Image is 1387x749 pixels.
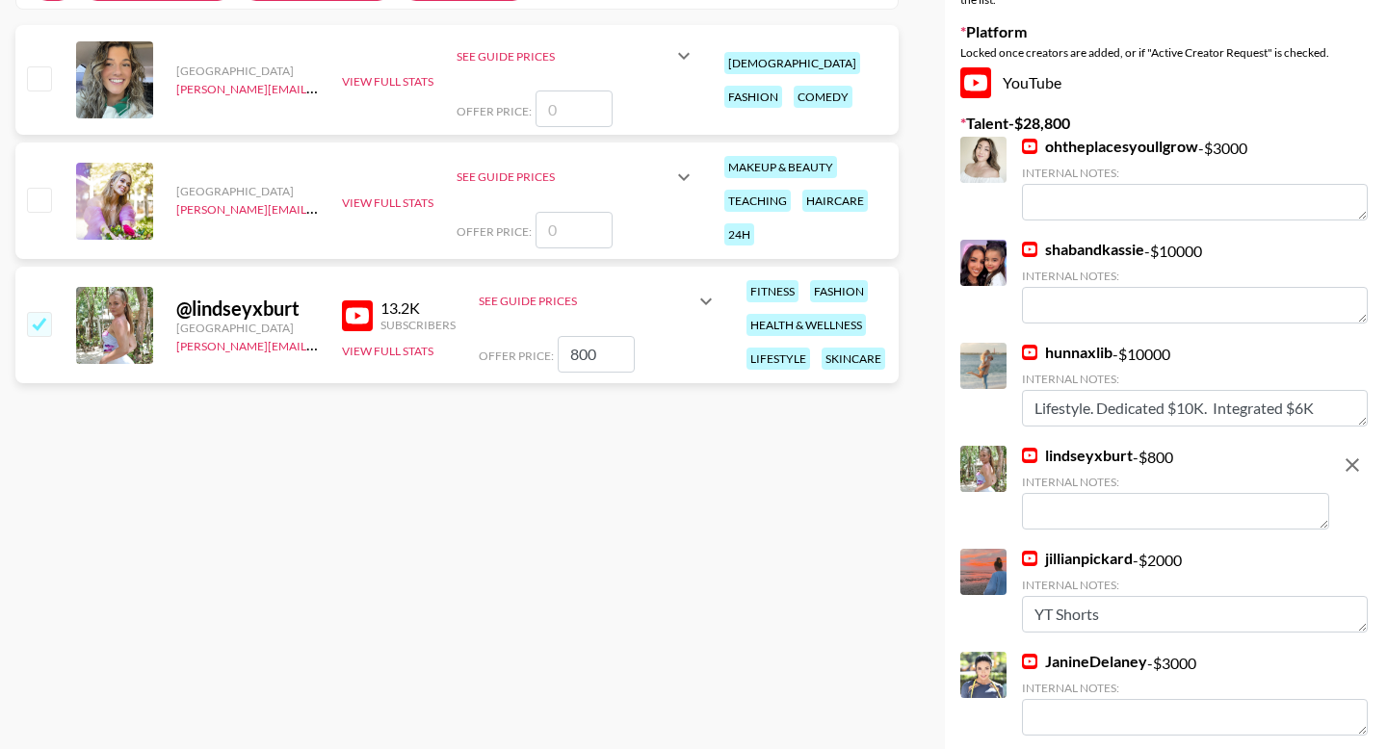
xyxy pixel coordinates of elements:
input: 0 [536,212,613,248]
a: [PERSON_NAME][EMAIL_ADDRESS][DOMAIN_NAME] [176,198,461,217]
div: fashion [810,280,868,302]
div: Subscribers [380,318,456,332]
img: YouTube [1022,448,1037,463]
img: YouTube [960,67,991,98]
div: makeup & beauty [724,156,837,178]
div: [GEOGRAPHIC_DATA] [176,64,319,78]
img: YouTube [1022,654,1037,669]
a: [PERSON_NAME][EMAIL_ADDRESS][DOMAIN_NAME] [176,78,461,96]
div: Internal Notes: [1022,269,1368,283]
div: Internal Notes: [1022,578,1368,592]
span: Offer Price: [479,349,554,363]
img: YouTube [1022,139,1037,154]
img: YouTube [1022,242,1037,257]
textarea: YT Shorts [1022,596,1368,633]
span: Offer Price: [457,224,532,239]
input: 0 [558,336,635,373]
div: health & wellness [746,314,866,336]
div: comedy [794,86,852,108]
div: - $ 3000 [1022,652,1368,736]
div: See Guide Prices [457,154,695,200]
label: Talent - $ 28,800 [960,114,1372,133]
div: 13.2K [380,298,456,318]
a: JanineDelaney [1022,652,1147,671]
a: shabandkassie [1022,240,1144,259]
div: Internal Notes: [1022,372,1368,386]
div: Locked once creators are added, or if "Active Creator Request" is checked. [960,45,1372,60]
div: - $ 10000 [1022,343,1368,426]
div: See Guide Prices [479,278,718,324]
label: Platform [960,22,1372,41]
div: See Guide Prices [457,169,672,184]
div: - $ 10000 [1022,240,1368,323]
div: - $ 3000 [1022,137,1368,220]
button: View Full Stats [342,195,433,210]
a: jillianpickard [1022,549,1133,568]
div: Internal Notes: [1022,166,1368,180]
a: lindseyxburt [1022,446,1133,465]
div: fashion [724,86,782,108]
input: 0 [536,90,613,127]
div: skincare [822,348,885,370]
a: ohtheplacesyoullgrow [1022,137,1198,156]
span: Offer Price: [457,104,532,118]
img: YouTube [1022,345,1037,360]
div: - $ 2000 [1022,549,1368,633]
div: lifestyle [746,348,810,370]
div: See Guide Prices [457,33,695,79]
div: See Guide Prices [479,294,694,308]
a: hunnaxlib [1022,343,1112,362]
div: @ lindseyxburt [176,297,319,321]
div: Internal Notes: [1022,681,1368,695]
div: teaching [724,190,791,212]
textarea: Lifestyle. Dedicated $10K. Integrated $6K [1022,390,1368,426]
div: [DEMOGRAPHIC_DATA] [724,52,860,74]
div: [GEOGRAPHIC_DATA] [176,321,319,335]
img: YouTube [342,300,373,331]
button: remove [1333,446,1372,484]
img: YouTube [1022,551,1037,566]
div: [GEOGRAPHIC_DATA] [176,184,319,198]
button: View Full Stats [342,74,433,89]
div: haircare [802,190,868,212]
div: Internal Notes: [1022,475,1329,489]
div: YouTube [960,67,1372,98]
div: See Guide Prices [457,49,672,64]
div: fitness [746,280,798,302]
a: [PERSON_NAME][EMAIL_ADDRESS][DOMAIN_NAME] [176,335,461,353]
button: View Full Stats [342,344,433,358]
div: - $ 800 [1022,446,1329,529]
div: 24h [724,223,754,245]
